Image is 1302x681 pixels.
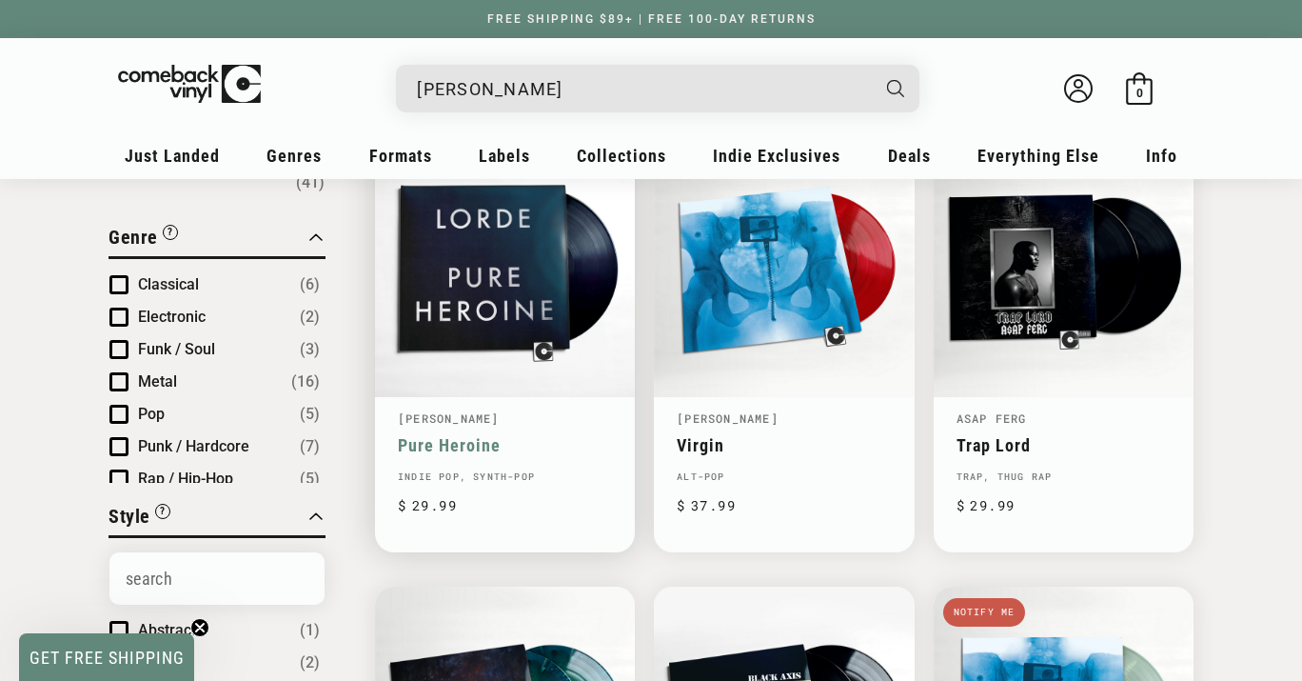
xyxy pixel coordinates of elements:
[190,618,209,637] button: Close teaser
[468,12,835,26] a: FREE SHIPPING $89+ | FREE 100-DAY RETURNS
[1146,146,1177,166] span: Info
[577,146,666,166] span: Collections
[713,146,840,166] span: Indie Exclusives
[300,651,320,674] span: Number of products: (2)
[138,470,233,488] span: Rap / Hip-Hop
[266,146,322,166] span: Genres
[108,223,178,256] button: Filter by Genre
[300,338,320,361] span: Number of products: (3)
[138,621,196,639] span: Abstract
[300,273,320,296] span: Number of products: (6)
[138,275,199,293] span: Classical
[138,372,177,391] span: Metal
[125,146,220,166] span: Just Landed
[138,437,249,455] span: Punk / Hardcore
[398,411,500,426] a: [PERSON_NAME]
[300,468,320,491] span: Number of products: (5)
[108,505,150,528] span: Style
[108,502,170,535] button: Filter by Style
[300,403,320,426] span: Number of products: (5)
[108,226,158,249] span: Genre
[396,65,919,112] div: Search
[30,648,185,668] span: GET FREE SHIPPING
[300,619,320,642] span: Number of products: (1)
[369,146,432,166] span: Formats
[19,633,194,681] div: GET FREE SHIPPINGClose teaser
[291,371,320,393] span: Number of products: (16)
[109,552,325,605] input: Search Options
[957,435,1171,455] a: Trap Lord
[138,340,215,358] span: Funk / Soul
[138,308,206,326] span: Electronic
[977,146,1099,166] span: Everything Else
[300,306,320,329] span: Number of products: (2)
[957,411,1027,426] a: ASAP Ferg
[479,146,530,166] span: Labels
[398,435,612,455] a: Pure Heroine
[677,435,891,455] a: Virgin
[871,65,922,112] button: Search
[300,435,320,458] span: Number of products: (7)
[888,146,931,166] span: Deals
[677,411,779,426] a: [PERSON_NAME]
[1136,86,1143,100] span: 0
[417,70,868,109] input: When autocomplete results are available use up and down arrows to review and enter to select
[138,405,165,423] span: Pop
